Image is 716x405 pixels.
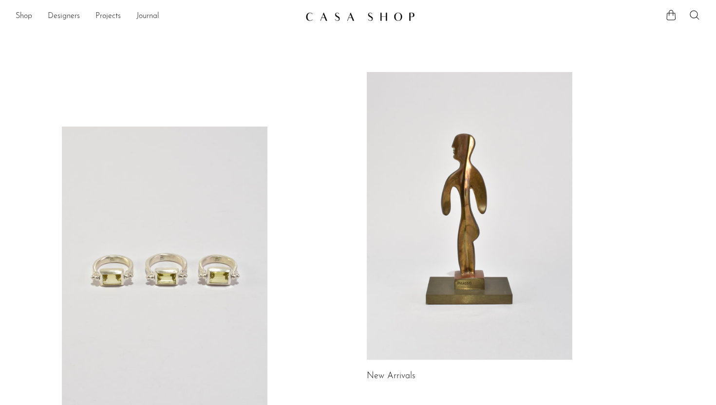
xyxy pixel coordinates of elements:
a: Projects [95,10,121,23]
a: Designers [48,10,80,23]
a: New Arrivals [367,372,415,381]
a: Journal [136,10,159,23]
nav: Desktop navigation [16,8,298,25]
ul: NEW HEADER MENU [16,8,298,25]
a: Shop [16,10,32,23]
